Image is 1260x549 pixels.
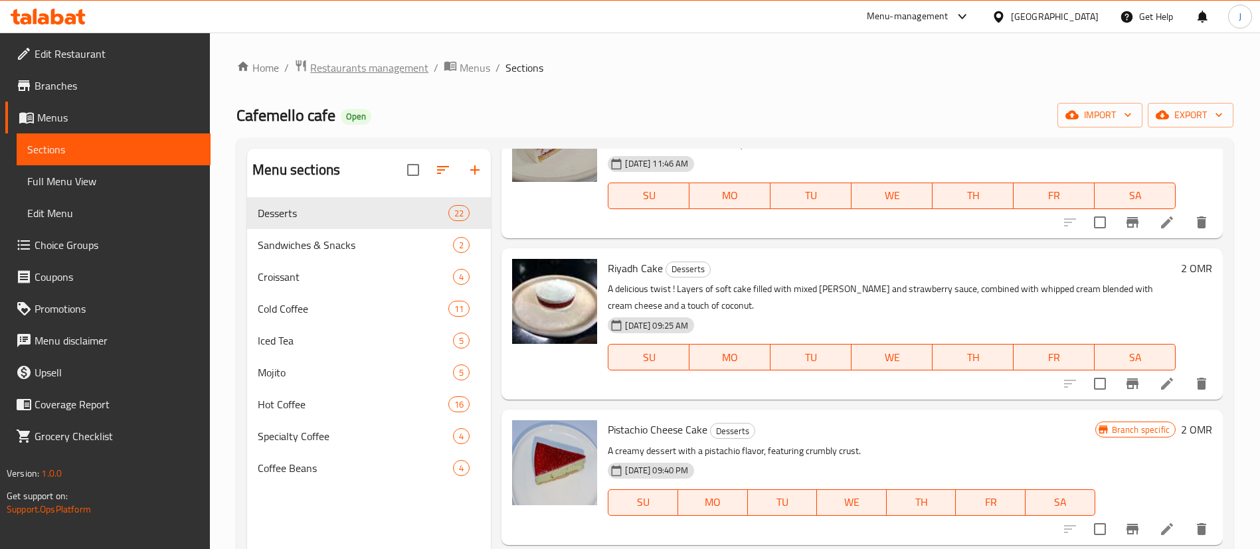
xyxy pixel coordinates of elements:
[1086,370,1114,398] span: Select to update
[454,239,469,252] span: 2
[7,501,91,518] a: Support.OpsPlatform
[1186,513,1217,545] button: delete
[770,183,852,209] button: TU
[252,160,340,180] h2: Menu sections
[35,333,200,349] span: Menu disclaimer
[695,186,765,205] span: MO
[1014,183,1095,209] button: FR
[1011,9,1099,24] div: [GEOGRAPHIC_DATA]
[620,157,693,170] span: [DATE] 11:46 AM
[1181,259,1212,277] h6: 2 OMR
[258,428,453,444] div: Specialty Coffee
[1019,348,1089,367] span: FR
[294,59,428,76] a: Restaurants management
[857,186,927,205] span: WE
[454,271,469,283] span: 4
[454,462,469,475] span: 4
[236,59,1233,76] nav: breadcrumb
[857,348,927,367] span: WE
[1086,208,1114,236] span: Select to update
[512,420,597,505] img: Pistachio Cheese Cake
[341,111,371,122] span: Open
[608,443,1095,459] p: A creamy dessert with a pistachio flavor, featuring crumbly crust.
[434,60,438,76] li: /
[35,301,200,317] span: Promotions
[1117,513,1148,545] button: Branch-specific-item
[1068,107,1132,123] span: import
[1026,489,1095,516] button: SA
[5,388,211,420] a: Coverage Report
[5,293,211,325] a: Promotions
[7,487,68,505] span: Get support on:
[454,366,469,379] span: 5
[1159,521,1175,537] a: Edit menu item
[852,183,933,209] button: WE
[608,258,663,278] span: Riyadh Cake
[608,183,689,209] button: SU
[608,420,707,439] span: Pistachio Cheese Cake
[453,364,470,380] div: items
[449,207,469,220] span: 22
[448,205,470,221] div: items
[258,205,448,221] span: Desserts
[35,428,200,444] span: Grocery Checklist
[1095,183,1176,209] button: SA
[258,237,453,253] span: Sandwiches & Snacks
[247,356,491,388] div: Mojito5
[17,165,211,197] a: Full Menu View
[933,183,1014,209] button: TH
[459,154,491,186] button: Add section
[453,269,470,285] div: items
[247,388,491,420] div: Hot Coffee16
[753,493,812,512] span: TU
[258,301,448,317] span: Cold Coffee
[887,489,956,516] button: TH
[247,420,491,452] div: Specialty Coffee4
[1100,348,1170,367] span: SA
[460,60,490,76] span: Menus
[1186,206,1217,238] button: delete
[1019,186,1089,205] span: FR
[17,133,211,165] a: Sections
[1117,368,1148,400] button: Branch-specific-item
[1095,344,1176,370] button: SA
[938,348,1008,367] span: TH
[620,464,693,477] span: [DATE] 09:40 PM
[236,100,335,130] span: Cafemello cafe
[5,325,211,356] a: Menu disclaimer
[454,430,469,443] span: 4
[27,205,200,221] span: Edit Menu
[614,186,684,205] span: SU
[1057,103,1142,127] button: import
[449,303,469,315] span: 11
[37,110,200,125] span: Menus
[505,60,543,76] span: Sections
[1107,424,1175,436] span: Branch specific
[247,325,491,356] div: Iced Tea5
[284,60,289,76] li: /
[236,60,279,76] a: Home
[867,9,948,25] div: Menu-management
[310,60,428,76] span: Restaurants management
[247,197,491,229] div: Desserts22
[817,489,887,516] button: WE
[1239,9,1241,24] span: J
[399,156,427,184] span: Select all sections
[1086,515,1114,543] span: Select to update
[512,259,597,344] img: Riyadh Cake
[27,173,200,189] span: Full Menu View
[892,493,951,512] span: TH
[683,493,743,512] span: MO
[258,396,448,412] span: Hot Coffee
[258,460,453,476] div: Coffee Beans
[35,78,200,94] span: Branches
[1159,214,1175,230] a: Edit menu item
[770,344,852,370] button: TU
[608,489,678,516] button: SU
[258,333,453,349] span: Iced Tea
[35,364,200,380] span: Upsell
[258,269,453,285] div: Croissant
[710,423,755,439] div: Desserts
